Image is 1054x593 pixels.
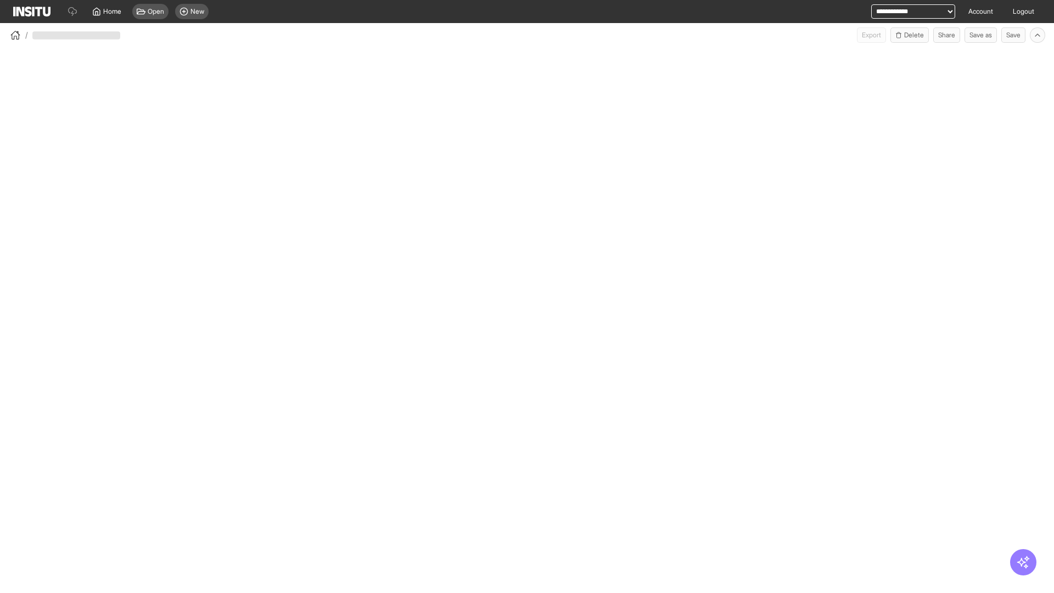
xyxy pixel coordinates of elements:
[1001,27,1025,43] button: Save
[103,7,121,16] span: Home
[857,27,886,43] span: Can currently only export from Insights reports.
[148,7,164,16] span: Open
[890,27,929,43] button: Delete
[857,27,886,43] button: Export
[965,27,997,43] button: Save as
[933,27,960,43] button: Share
[25,30,28,41] span: /
[9,29,28,42] button: /
[190,7,204,16] span: New
[13,7,51,16] img: Logo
